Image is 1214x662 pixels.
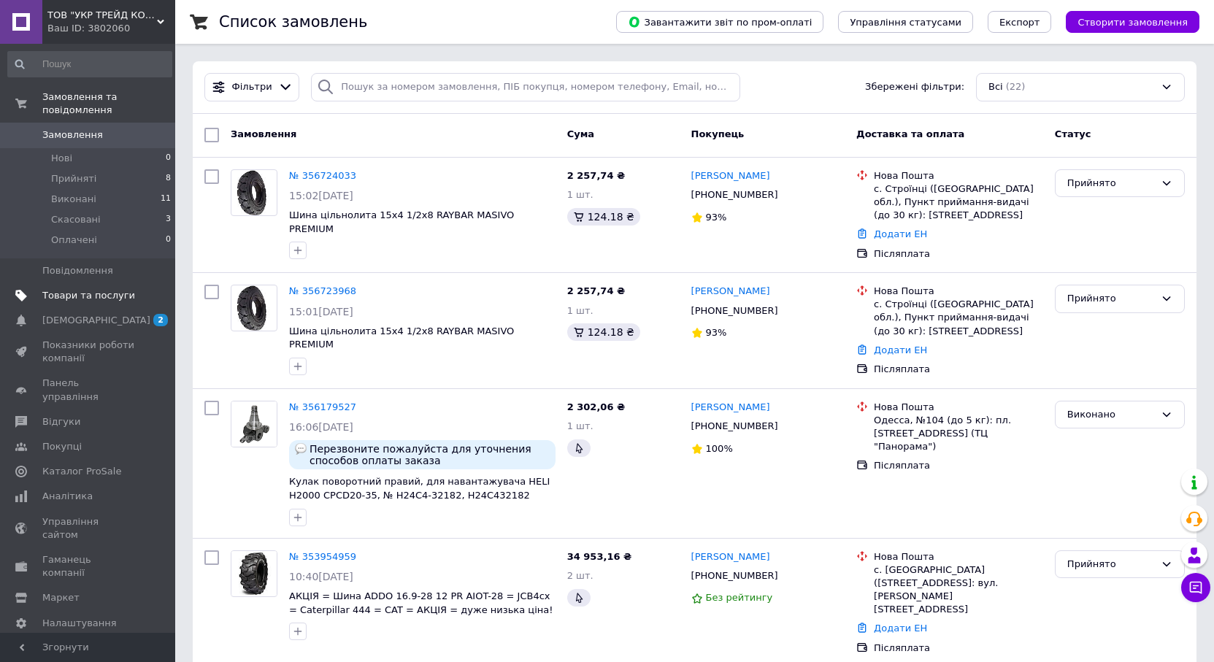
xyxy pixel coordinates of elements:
[567,170,625,181] span: 2 257,74 ₴
[42,415,80,428] span: Відгуки
[988,11,1052,33] button: Експорт
[289,401,356,412] a: № 356179527
[856,128,964,139] span: Доставка та оплата
[42,553,135,580] span: Гаманець компанії
[289,306,353,317] span: 15:01[DATE]
[874,182,1043,223] div: с. Строїнці ([GEOGRAPHIC_DATA] обл.), Пункт приймання-видачі (до 30 кг): [STREET_ADDRESS]
[289,326,514,350] a: Шина цільнолита 15x4 1/2x8 RAYBAR MASIVO PREMIUM
[289,551,356,562] a: № 353954959
[1067,176,1155,191] div: Прийнято
[234,170,274,215] img: Фото товару
[161,193,171,206] span: 11
[874,247,1043,261] div: Післяплата
[42,465,121,478] span: Каталог ProSale
[153,314,168,326] span: 2
[231,401,277,447] img: Фото товару
[231,169,277,216] a: Фото товару
[42,377,135,403] span: Панель управління
[51,152,72,165] span: Нові
[567,420,593,431] span: 1 шт.
[688,566,781,585] div: [PHONE_NUMBER]
[231,551,277,596] img: Фото товару
[51,193,96,206] span: Виконані
[874,285,1043,298] div: Нова Пошта
[874,345,927,355] a: Додати ЕН
[219,13,367,31] h1: Список замовлень
[42,264,113,277] span: Повідомлення
[567,285,625,296] span: 2 257,74 ₴
[42,591,80,604] span: Маркет
[567,208,640,226] div: 124.18 ₴
[691,401,770,415] a: [PERSON_NAME]
[42,339,135,365] span: Показники роботи компанії
[691,285,770,299] a: [PERSON_NAME]
[688,185,781,204] div: [PHONE_NUMBER]
[567,323,640,341] div: 124.18 ₴
[289,476,550,501] a: Кулак поворотний правий, для навантажувача HELI H2000 CPCD20-35, № H24C4-32182, H24C432182
[706,592,773,603] span: Без рейтингу
[289,571,353,582] span: 10:40[DATE]
[47,9,157,22] span: ТОВ "УКР ТРЕЙД КОМПАНІ"
[874,169,1043,182] div: Нова Пошта
[166,234,171,247] span: 0
[874,228,927,239] a: Додати ЕН
[874,563,1043,617] div: с. [GEOGRAPHIC_DATA] ([STREET_ADDRESS]: вул. [PERSON_NAME][STREET_ADDRESS]
[166,213,171,226] span: 3
[874,642,1043,655] div: Післяплата
[688,301,781,320] div: [PHONE_NUMBER]
[231,128,296,139] span: Замовлення
[1055,128,1091,139] span: Статус
[295,443,307,455] img: :speech_balloon:
[42,490,93,503] span: Аналітика
[1051,16,1199,27] a: Створити замовлення
[42,440,82,453] span: Покупці
[231,550,277,597] a: Фото товару
[166,152,171,165] span: 0
[1077,17,1188,28] span: Створити замовлення
[691,550,770,564] a: [PERSON_NAME]
[1006,81,1026,92] span: (22)
[1067,407,1155,423] div: Виконано
[874,623,927,634] a: Додати ЕН
[691,128,745,139] span: Покупець
[310,443,550,466] span: Перезвоните пожалуйста для уточнения способов оплаты заказа
[628,15,812,28] span: Завантажити звіт по пром-оплаті
[706,327,727,338] span: 93%
[289,170,356,181] a: № 356724033
[7,51,172,77] input: Пошук
[567,570,593,581] span: 2 шт.
[42,289,135,302] span: Товари та послуги
[691,169,770,183] a: [PERSON_NAME]
[999,17,1040,28] span: Експорт
[1067,291,1155,307] div: Прийнято
[838,11,973,33] button: Управління статусами
[865,80,964,94] span: Збережені фільтри:
[988,80,1003,94] span: Всі
[874,459,1043,472] div: Післяплата
[232,80,272,94] span: Фільтри
[289,209,514,234] a: Шина цільнолита 15x4 1/2x8 RAYBAR MASIVO PREMIUM
[688,417,781,436] div: [PHONE_NUMBER]
[311,73,740,101] input: Пошук за номером замовлення, ПІБ покупця, номером телефону, Email, номером накладної
[850,17,961,28] span: Управління статусами
[567,305,593,316] span: 1 шт.
[567,401,625,412] span: 2 302,06 ₴
[1067,557,1155,572] div: Прийнято
[234,285,274,331] img: Фото товару
[289,590,553,615] a: АКЦІЯ = Шина ADDO 16.9-28 12 PR AIOT-28 = JCB4cx = Caterpillar 444 = CAT = АКЦІЯ = дуже низька ціна!
[51,172,96,185] span: Прийняті
[42,515,135,542] span: Управління сайтом
[51,213,101,226] span: Скасовані
[42,128,103,142] span: Замовлення
[874,414,1043,454] div: Одесса, №104 (до 5 кг): пл. [STREET_ADDRESS] (ТЦ "Панорама")
[42,91,175,117] span: Замовлення та повідомлення
[166,172,171,185] span: 8
[1181,573,1210,602] button: Чат з покупцем
[874,401,1043,414] div: Нова Пошта
[1066,11,1199,33] button: Створити замовлення
[706,443,733,454] span: 100%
